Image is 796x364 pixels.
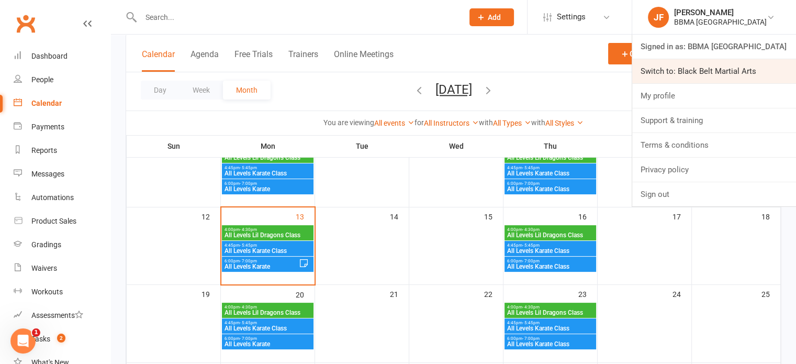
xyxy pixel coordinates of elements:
span: - 7:00pm [522,336,540,341]
div: Tasks [31,335,50,343]
div: 16 [578,207,597,225]
a: Gradings [14,233,110,257]
a: Calendar [14,92,110,115]
span: - 5:45pm [522,321,540,325]
button: Day [141,81,180,100]
span: All Levels Lil Dragons Class [224,155,311,161]
span: 4:00pm [224,305,311,310]
span: All Levels Lil Dragons Class [224,232,311,238]
span: All Levels Karate Class [507,263,594,270]
button: Agenda [190,49,219,72]
span: All Levels Karate Class [507,341,594,347]
th: Wed [409,135,503,157]
span: 4:00pm [507,227,594,232]
a: Dashboard [14,45,110,68]
span: Add [488,13,501,21]
a: My profile [632,84,796,108]
span: 6:00pm [507,336,594,341]
span: All Levels Karate Class [507,248,594,254]
span: All Levels Karate Class [224,170,311,177]
span: All Levels Karate Class [507,186,594,192]
span: 6:00pm [507,259,594,263]
span: All Levels Karate [224,186,311,192]
th: Thu [503,135,598,157]
span: - 5:45pm [522,166,540,170]
th: Tue [315,135,409,157]
a: Assessments [14,304,110,327]
a: Sign out [632,182,796,206]
div: Workouts [31,288,63,296]
span: 6:00pm [224,336,311,341]
span: 4:45pm [507,166,594,170]
span: - 4:30pm [240,305,257,310]
span: - 7:00pm [240,336,257,341]
button: Month [223,81,271,100]
span: 4:45pm [224,166,311,170]
a: Tasks 2 [14,327,110,351]
div: 15 [484,207,503,225]
strong: for [414,118,424,127]
div: Calendar [31,99,62,107]
div: 13 [296,207,315,225]
button: Class / Event [608,43,688,64]
span: All Levels Lil Dragons Class [507,232,594,238]
a: Switch to: Black Belt Martial Arts [632,59,796,83]
span: - 4:30pm [522,305,540,310]
a: Privacy policy [632,158,796,182]
strong: with [479,118,493,127]
div: 24 [672,285,691,302]
span: Settings [557,5,586,29]
div: 18 [761,207,780,225]
a: All events [374,119,414,127]
span: All Levels Karate [224,341,311,347]
span: - 5:45pm [522,243,540,248]
input: Search... [138,10,456,25]
span: 1 [32,328,40,337]
div: Payments [31,123,64,131]
a: Support & training [632,108,796,133]
th: Sun [127,135,221,157]
button: Trainers [288,49,318,72]
div: 17 [672,207,691,225]
a: Terms & conditions [632,133,796,157]
span: - 4:30pm [522,227,540,232]
span: 4:45pm [224,321,311,325]
a: All Types [493,119,531,127]
span: - 7:00pm [522,259,540,263]
button: [DATE] [435,82,472,97]
button: Calendar [142,49,175,72]
span: - 5:45pm [240,243,257,248]
span: 4:00pm [224,227,311,232]
div: JF [648,7,669,28]
span: - 5:45pm [240,321,257,325]
div: People [31,75,53,84]
a: People [14,68,110,92]
div: BBMA [GEOGRAPHIC_DATA] [674,17,767,27]
span: - 5:45pm [240,166,257,170]
iframe: Intercom live chat [10,328,36,354]
span: 4:45pm [507,321,594,325]
button: Free Trials [234,49,273,72]
span: 4:45pm [224,243,311,248]
a: Workouts [14,280,110,304]
a: Clubworx [13,10,39,37]
span: 6:00pm [224,181,311,186]
div: 20 [296,285,315,303]
span: All Levels Lil Dragons Class [507,155,594,161]
div: Gradings [31,240,61,249]
span: All Levels Karate [224,263,299,270]
a: Messages [14,162,110,186]
button: Week [180,81,223,100]
button: Add [469,8,514,26]
div: Automations [31,193,74,202]
strong: with [531,118,545,127]
div: Dashboard [31,52,68,60]
div: 21 [390,285,409,302]
span: 2 [57,334,65,343]
div: 22 [484,285,503,302]
span: - 4:30pm [240,227,257,232]
a: Payments [14,115,110,139]
div: 14 [390,207,409,225]
div: 23 [578,285,597,302]
span: All Levels Karate Class [224,248,311,254]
